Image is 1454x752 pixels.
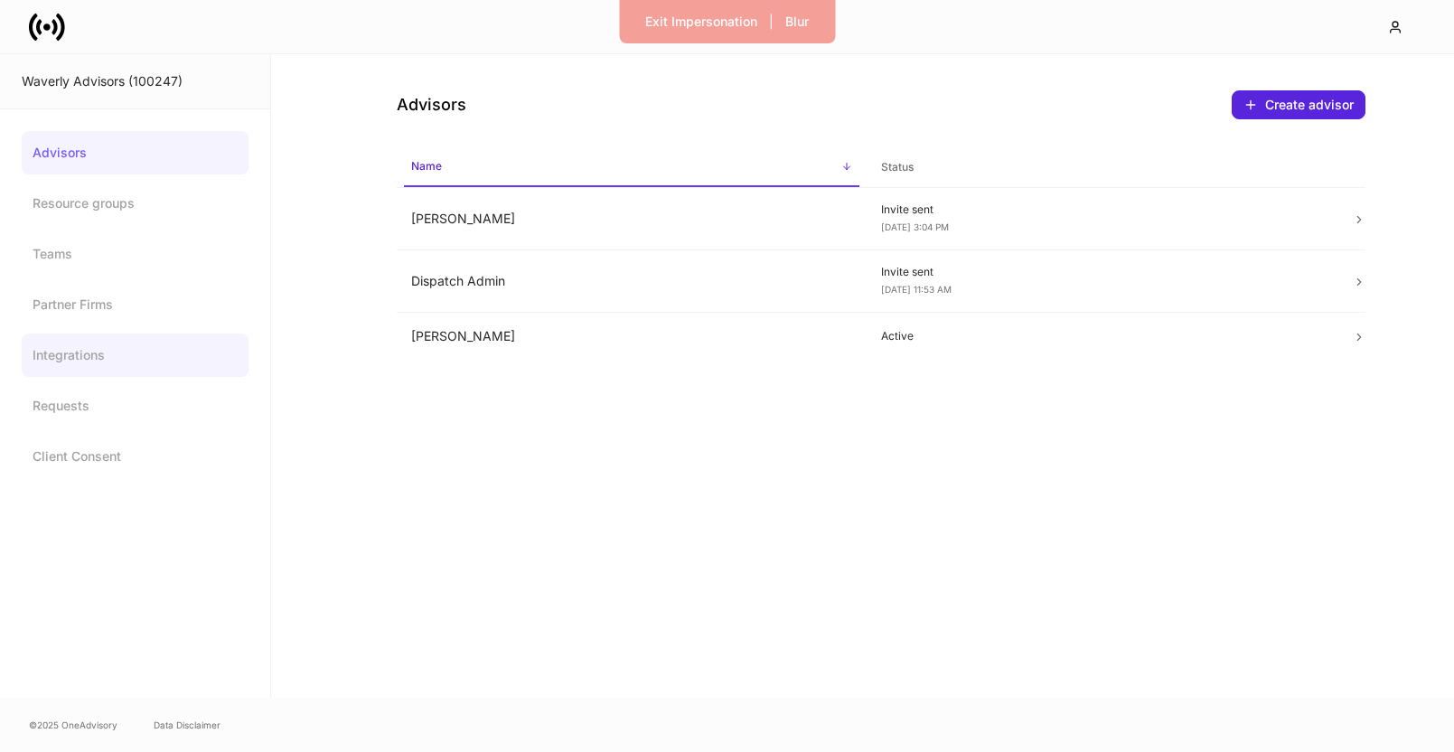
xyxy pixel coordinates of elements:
[874,149,1330,186] span: Status
[22,283,249,326] a: Partner Firms
[397,188,868,250] td: [PERSON_NAME]
[881,221,949,232] span: [DATE] 3:04 PM
[397,94,466,116] h4: Advisors
[1232,90,1365,119] button: Create advisor
[22,384,249,428] a: Requests
[22,131,249,174] a: Advisors
[774,7,821,36] button: Blur
[397,313,868,361] td: [PERSON_NAME]
[633,7,769,36] button: Exit Impersonation
[785,15,809,28] div: Blur
[397,250,868,313] td: Dispatch Admin
[22,334,249,377] a: Integrations
[645,15,757,28] div: Exit Impersonation
[881,158,914,175] h6: Status
[29,718,117,732] span: © 2025 OneAdvisory
[881,265,1323,279] p: Invite sent
[881,329,1323,343] p: Active
[404,148,860,187] span: Name
[881,284,952,295] span: [DATE] 11:53 AM
[154,718,220,732] a: Data Disclaimer
[22,182,249,225] a: Resource groups
[1243,98,1354,112] div: Create advisor
[881,202,1323,217] p: Invite sent
[411,157,442,174] h6: Name
[22,72,249,90] div: Waverly Advisors (100247)
[22,232,249,276] a: Teams
[22,435,249,478] a: Client Consent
